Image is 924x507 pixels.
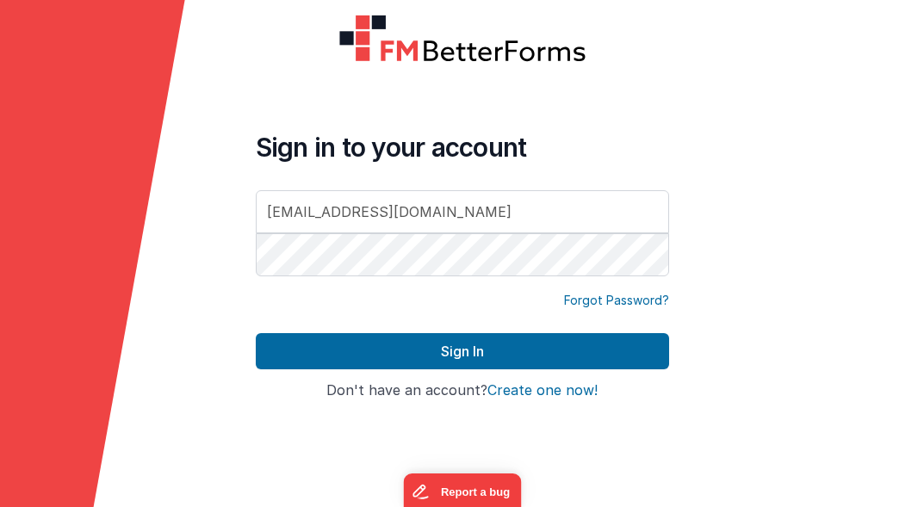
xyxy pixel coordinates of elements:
[256,333,669,369] button: Sign In
[564,292,669,309] a: Forgot Password?
[256,132,669,163] h4: Sign in to your account
[256,190,669,233] input: Email Address
[256,383,669,399] h4: Don't have an account?
[487,383,598,399] button: Create one now!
